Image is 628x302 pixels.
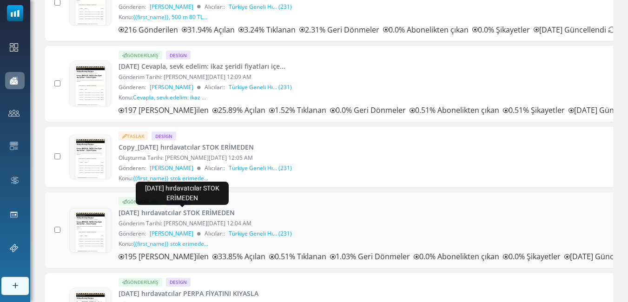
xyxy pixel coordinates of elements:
p: 0.51% Şikayetler [503,104,565,117]
p: 0.0% Abonelikten çıkan [383,23,469,37]
span: {(first_name)}, 500 m 80 TL... [133,13,207,21]
p: [DATE] Güncellendi [534,23,615,37]
span: Cevapla, sevk edelim: ikaz ... [133,93,206,101]
p: 0.51% Abonelikten çıkan [410,104,499,117]
p: 0.0% Geri Dönmeler [330,104,406,117]
img: workflow.svg [10,175,20,186]
p: 195 [PERSON_NAME]ilen [119,250,209,263]
img: support-icon.svg [10,244,18,252]
p: 0.0% Abonelikten çıkan [414,250,499,263]
p: 25.89% Açılan [212,104,265,117]
span: [PERSON_NAME] [150,3,193,11]
div: Design [166,51,191,59]
span: {(first_name)} stok erimede... [133,174,208,182]
a: Türkiye Geneli Hı... (231) [229,164,292,172]
img: email-templates-icon.svg [10,142,18,150]
a: [DATE] Cevapla, sevk edelim: ikaz şeridi fiyatları içe... [119,61,285,71]
div: Konu: [119,174,208,183]
div: Konu: [119,13,207,21]
img: contacts-icon.svg [8,110,20,116]
p: 0.0% Şikayetler [503,250,561,263]
div: Gönderilmiş [119,197,162,206]
a: Türkiye Geneli Hı... (231) [229,83,292,92]
div: Taslak [119,131,148,140]
a: Türkiye Geneli Hı... (231) [229,3,292,11]
div: [DATE] hırdavatcılar STOK ERİMEDEN [136,182,229,205]
span: [PERSON_NAME] [150,230,193,238]
img: mailsoftly_icon_blue_white.svg [7,5,23,21]
a: [DATE] hırdavatcılar PERPA FİYATINI KIYASLA [119,289,258,298]
div: Gönderilmiş [119,278,162,287]
a: Türkiye Geneli Hı... (231) [229,230,292,238]
p: 3.24% Tıklanan [238,23,296,37]
p: 0.51% Tıklanan [269,250,326,263]
a: Copy_[DATE] hırdavatcılar STOK ERİMEDEN [119,142,254,152]
div: Design [152,131,176,140]
img: landing_pages.svg [10,210,18,219]
p: 197 [PERSON_NAME]ilen [119,104,209,117]
img: dashboard-icon.svg [10,43,18,52]
img: campaigns-icon-active.png [10,77,18,85]
div: Gönderilmiş [119,51,162,59]
p: 33.85% Açılan [212,250,265,263]
p: 2.31% Geri Dönmeler [299,23,379,37]
span: [PERSON_NAME] [150,83,193,92]
div: Konu: [119,240,208,248]
p: 0.0% Şikayetler [472,23,530,37]
span: {(first_name)} stok erimede... [133,240,208,248]
span: [PERSON_NAME] [150,164,193,172]
a: [DATE] hırdavatcılar STOK ERİMEDEN [119,208,235,217]
p: 1.52% Tıklanan [269,104,326,117]
div: Konu: [119,93,206,102]
p: 216 Gönderilen [119,23,178,37]
p: 31.94% Açılan [182,23,235,37]
p: 1.03% Geri Dönmeler [330,250,410,263]
div: Design [166,278,191,287]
